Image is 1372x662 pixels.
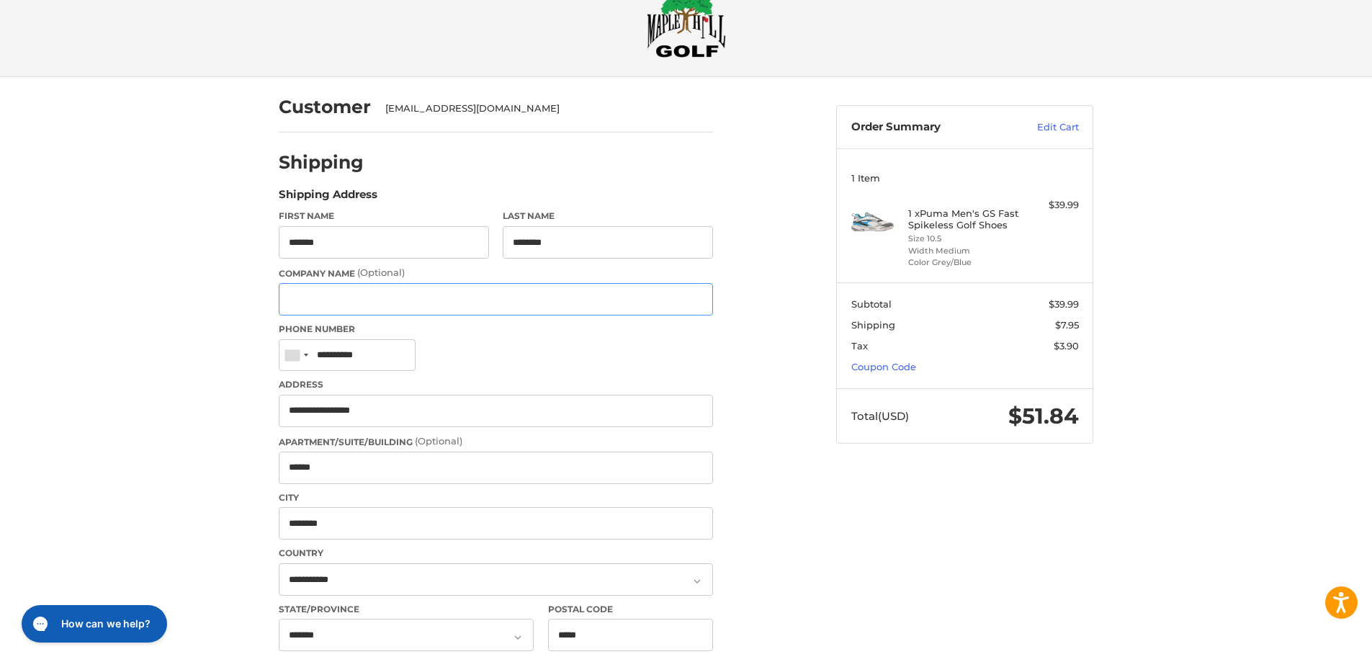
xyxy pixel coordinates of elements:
[1054,340,1079,352] span: $3.90
[908,245,1018,257] li: Width Medium
[503,210,713,223] label: Last Name
[851,172,1079,184] h3: 1 Item
[851,319,895,331] span: Shipping
[279,187,377,210] legend: Shipping Address
[851,298,892,310] span: Subtotal
[279,266,713,280] label: Company Name
[279,603,534,616] label: State/Province
[851,120,1006,135] h3: Order Summary
[279,151,364,174] h2: Shipping
[908,233,1018,245] li: Size 10.5
[548,603,714,616] label: Postal Code
[415,435,462,447] small: (Optional)
[279,491,713,504] label: City
[851,340,868,352] span: Tax
[851,361,916,372] a: Coupon Code
[385,102,699,116] div: [EMAIL_ADDRESS][DOMAIN_NAME]
[279,96,371,118] h2: Customer
[279,210,489,223] label: First Name
[908,256,1018,269] li: Color Grey/Blue
[1006,120,1079,135] a: Edit Cart
[1022,198,1079,213] div: $39.99
[1008,403,1079,429] span: $51.84
[14,600,171,648] iframe: Gorgias live chat messenger
[908,207,1018,231] h4: 1 x Puma Men's GS Fast Spikeless Golf Shoes
[279,323,713,336] label: Phone Number
[1055,319,1079,331] span: $7.95
[279,378,713,391] label: Address
[357,267,405,278] small: (Optional)
[279,547,713,560] label: Country
[851,409,909,423] span: Total (USD)
[279,434,713,449] label: Apartment/Suite/Building
[1049,298,1079,310] span: $39.99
